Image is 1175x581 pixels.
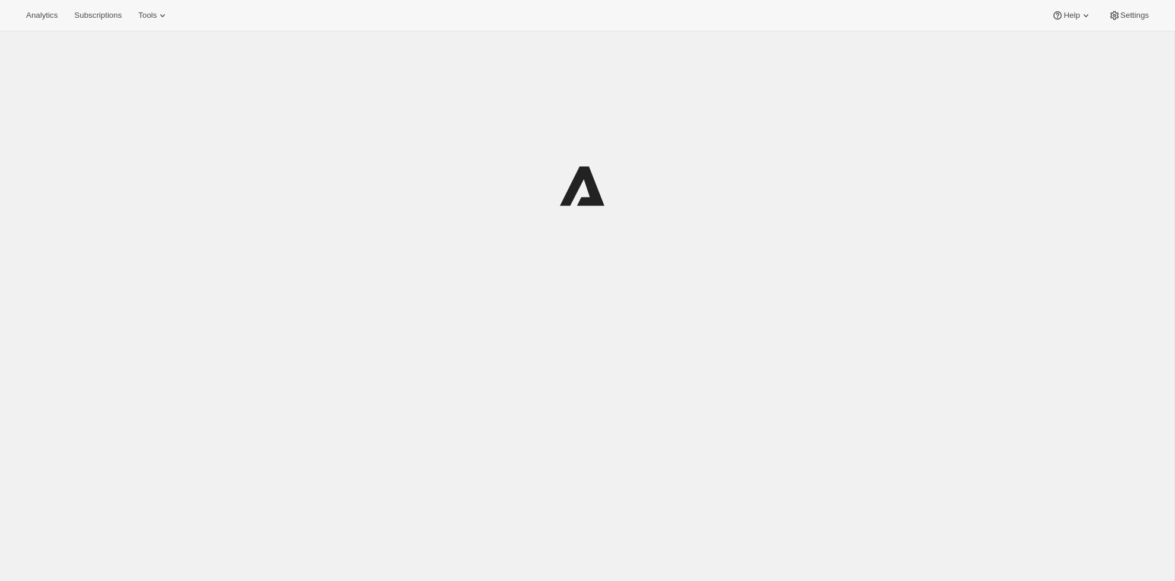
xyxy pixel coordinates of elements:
span: Subscriptions [74,11,122,20]
button: Help [1045,7,1098,24]
span: Analytics [26,11,58,20]
span: Tools [138,11,157,20]
span: Help [1063,11,1080,20]
span: Settings [1120,11,1149,20]
button: Analytics [19,7,65,24]
button: Tools [131,7,176,24]
button: Subscriptions [67,7,129,24]
button: Settings [1101,7,1156,24]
